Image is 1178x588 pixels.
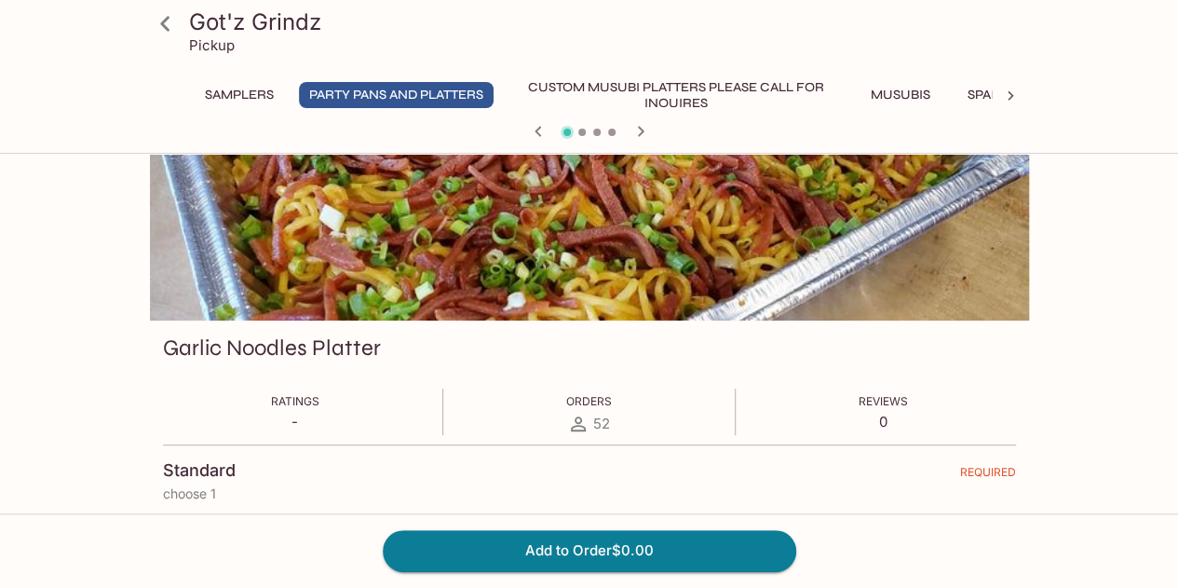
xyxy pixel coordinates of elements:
button: Spam Musubis [957,82,1076,108]
button: Party Pans and Platters [299,82,494,108]
button: Custom Musubi Platters PLEASE CALL FOR INQUIRES [508,82,844,108]
button: Samplers [195,82,284,108]
button: Add to Order$0.00 [383,530,796,571]
h3: Garlic Noodles Platter [163,334,381,362]
span: Reviews [859,394,908,408]
p: - [271,413,319,431]
p: Pickup [189,36,235,54]
button: Musubis [859,82,942,108]
h4: Standard [163,460,236,481]
span: Ratings [271,394,319,408]
span: Orders [566,394,612,408]
p: choose 1 [163,486,1016,501]
p: 0 [859,413,908,431]
h3: Got'z Grindz [189,7,1022,36]
div: Garlic Noodles Platter [150,74,1029,321]
span: REQUIRED [960,465,1016,486]
span: 52 [593,415,610,432]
